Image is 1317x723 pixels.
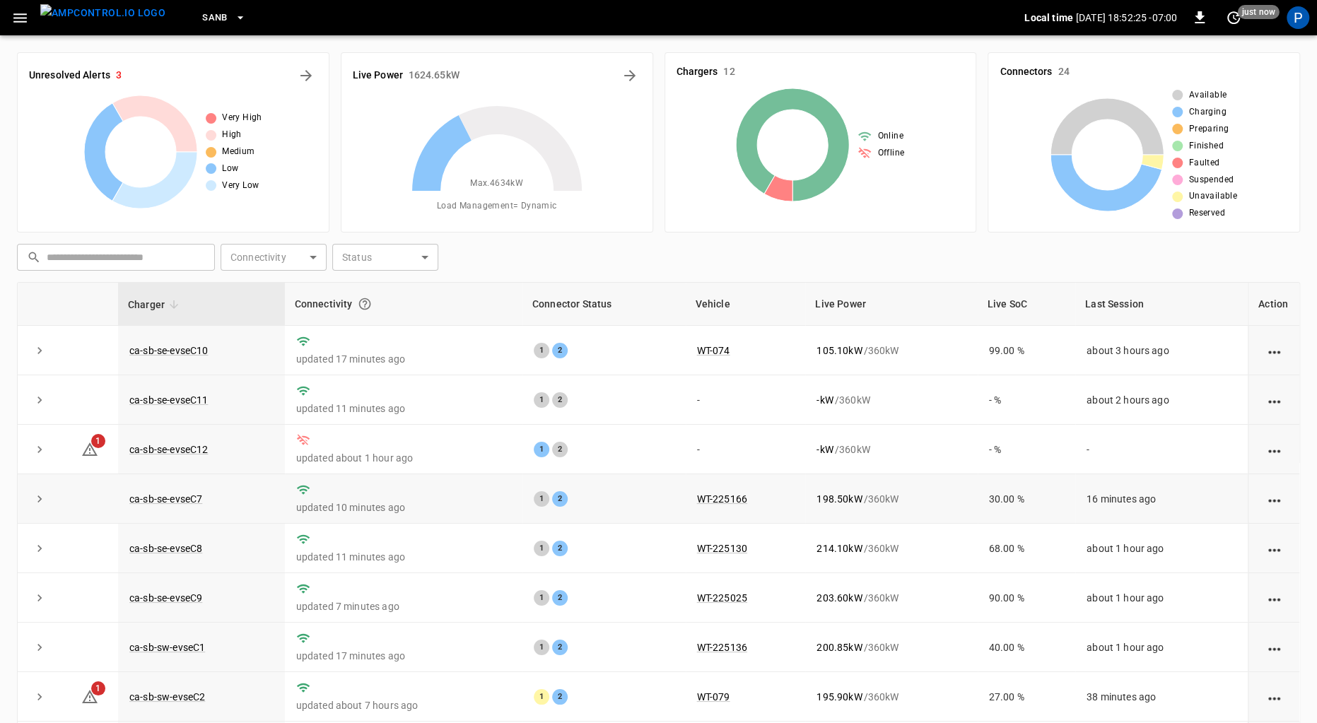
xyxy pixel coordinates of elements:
[978,326,1075,375] td: 99.00 %
[1058,64,1069,80] h6: 24
[1287,6,1309,29] div: profile-icon
[816,640,862,654] p: 200.85 kW
[805,283,977,326] th: Live Power
[296,451,511,465] p: updated about 1 hour ago
[816,541,862,556] p: 214.10 kW
[534,541,549,556] div: 1
[1075,573,1248,623] td: about 1 hour ago
[816,492,862,506] p: 198.50 kW
[1075,623,1248,672] td: about 1 hour ago
[697,493,747,505] a: WT-225166
[816,442,833,457] p: - kW
[129,543,202,554] a: ca-sb-se-evseC8
[534,343,549,358] div: 1
[1188,206,1224,221] span: Reserved
[129,592,202,604] a: ca-sb-se-evseC9
[723,64,734,80] h6: 12
[1188,122,1229,136] span: Preparing
[1265,343,1283,358] div: action cell options
[816,442,966,457] div: / 360 kW
[1075,283,1248,326] th: Last Session
[552,491,568,507] div: 2
[29,686,50,707] button: expand row
[697,691,730,703] a: WT-079
[1188,139,1223,153] span: Finished
[697,592,747,604] a: WT-225025
[222,128,242,142] span: High
[686,375,806,425] td: -
[686,283,806,326] th: Vehicle
[29,439,50,460] button: expand row
[816,690,862,704] p: 195.90 kW
[296,550,511,564] p: updated 11 minutes ago
[522,283,686,326] th: Connector Status
[534,590,549,606] div: 1
[1265,640,1283,654] div: action cell options
[978,474,1075,524] td: 30.00 %
[116,68,122,83] h6: 3
[129,493,202,505] a: ca-sb-se-evseC7
[816,492,966,506] div: / 360 kW
[1188,156,1219,170] span: Faulted
[296,698,511,712] p: updated about 7 hours ago
[816,393,833,407] p: - kW
[128,296,183,313] span: Charger
[437,199,557,213] span: Load Management = Dynamic
[978,524,1075,573] td: 68.00 %
[353,68,403,83] h6: Live Power
[1024,11,1073,25] p: Local time
[29,68,110,83] h6: Unresolved Alerts
[296,352,511,366] p: updated 17 minutes ago
[197,4,252,32] button: SanB
[534,640,549,655] div: 1
[91,681,105,695] span: 1
[534,689,549,705] div: 1
[29,488,50,510] button: expand row
[978,573,1075,623] td: 90.00 %
[816,393,966,407] div: / 360 kW
[1188,105,1226,119] span: Charging
[1188,189,1236,204] span: Unavailable
[222,162,238,176] span: Low
[1265,442,1283,457] div: action cell options
[1076,11,1177,25] p: [DATE] 18:52:25 -07:00
[1238,5,1280,19] span: just now
[1248,283,1299,326] th: Action
[1075,375,1248,425] td: about 2 hours ago
[129,691,205,703] a: ca-sb-sw-evseC2
[1222,6,1245,29] button: set refresh interval
[295,64,317,87] button: All Alerts
[1188,88,1227,102] span: Available
[552,442,568,457] div: 2
[877,146,904,160] span: Offline
[978,375,1075,425] td: - %
[1075,672,1248,722] td: 38 minutes ago
[1000,64,1052,80] h6: Connectors
[202,10,228,26] span: SanB
[697,345,730,356] a: WT-074
[1075,326,1248,375] td: about 3 hours ago
[29,587,50,609] button: expand row
[29,538,50,559] button: expand row
[978,425,1075,474] td: - %
[129,394,208,406] a: ca-sb-se-evseC11
[816,690,966,704] div: / 360 kW
[29,340,50,361] button: expand row
[534,392,549,408] div: 1
[129,642,205,653] a: ca-sb-sw-evseC1
[1265,591,1283,605] div: action cell options
[552,392,568,408] div: 2
[816,343,862,358] p: 105.10 kW
[81,690,98,702] a: 1
[552,689,568,705] div: 2
[552,541,568,556] div: 2
[534,491,549,507] div: 1
[29,389,50,411] button: expand row
[978,623,1075,672] td: 40.00 %
[1075,474,1248,524] td: 16 minutes ago
[91,434,105,448] span: 1
[978,672,1075,722] td: 27.00 %
[816,640,966,654] div: / 360 kW
[1265,393,1283,407] div: action cell options
[222,179,259,193] span: Very Low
